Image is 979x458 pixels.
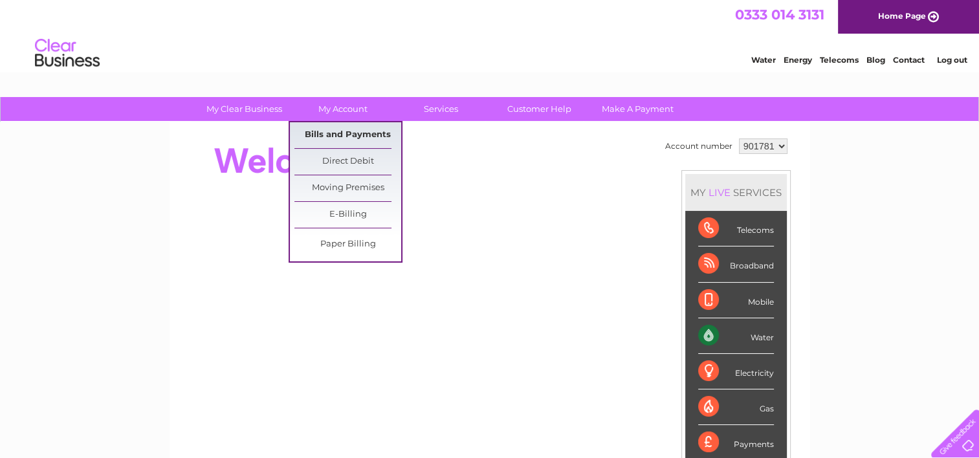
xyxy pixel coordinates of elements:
a: E-Billing [294,202,401,228]
a: My Account [289,97,396,121]
div: Clear Business is a trading name of Verastar Limited (registered in [GEOGRAPHIC_DATA] No. 3667643... [184,7,796,63]
a: Log out [936,55,967,65]
div: Electricity [698,354,774,389]
a: 0333 014 3131 [735,6,824,23]
a: My Clear Business [191,97,298,121]
a: Bills and Payments [294,122,401,148]
a: Energy [784,55,812,65]
a: Services [388,97,494,121]
a: Customer Help [486,97,593,121]
a: Moving Premises [294,175,401,201]
div: Mobile [698,283,774,318]
div: Gas [698,389,774,425]
div: LIVE [706,186,733,199]
a: Make A Payment [584,97,691,121]
a: Contact [893,55,925,65]
a: Telecoms [820,55,859,65]
a: Paper Billing [294,232,401,257]
div: Telecoms [698,211,774,246]
img: logo.png [34,34,100,73]
a: Water [751,55,776,65]
div: Broadband [698,246,774,282]
div: Water [698,318,774,354]
a: Blog [866,55,885,65]
a: Direct Debit [294,149,401,175]
div: MY SERVICES [685,174,787,211]
td: Account number [662,135,736,157]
